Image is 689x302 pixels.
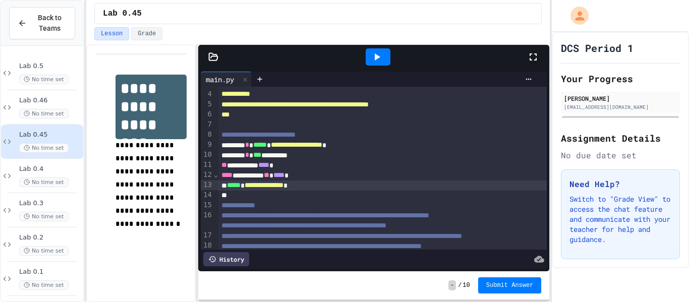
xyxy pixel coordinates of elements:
[569,178,671,190] h3: Need Help?
[478,277,542,293] button: Submit Answer
[19,199,81,208] span: Lab 0.3
[201,230,213,240] div: 17
[201,160,213,170] div: 11
[19,143,69,153] span: No time set
[201,99,213,109] div: 5
[458,281,462,289] span: /
[561,72,680,86] h2: Your Progress
[201,89,213,99] div: 4
[561,149,680,161] div: No due date set
[19,109,69,118] span: No time set
[19,268,81,276] span: Lab 0.1
[9,7,75,39] button: Back to Teams
[94,27,129,40] button: Lesson
[564,103,677,111] div: [EMAIL_ADDRESS][DOMAIN_NAME]
[19,165,81,173] span: Lab 0.4
[19,212,69,221] span: No time set
[201,170,213,180] div: 12
[201,119,213,130] div: 7
[569,194,671,245] p: Switch to "Grade View" to access the chat feature and communicate with your teacher for help and ...
[203,252,249,266] div: History
[201,140,213,150] div: 9
[201,240,213,261] div: 18
[131,27,162,40] button: Grade
[201,200,213,210] div: 15
[448,280,456,290] span: -
[103,8,142,20] span: Lab 0.45
[564,94,677,103] div: [PERSON_NAME]
[463,281,470,289] span: 10
[561,41,634,55] h1: DCS Period 1
[201,210,213,230] div: 16
[201,150,213,160] div: 10
[560,4,591,27] div: My Account
[19,280,69,290] span: No time set
[201,190,213,200] div: 14
[201,130,213,140] div: 8
[19,233,81,242] span: Lab 0.2
[33,13,67,34] span: Back to Teams
[201,180,213,190] div: 13
[201,109,213,119] div: 6
[19,62,81,71] span: Lab 0.5
[19,177,69,187] span: No time set
[561,131,680,145] h2: Assignment Details
[201,74,239,85] div: main.py
[486,281,534,289] span: Submit Answer
[19,131,81,139] span: Lab 0.45
[19,96,81,105] span: Lab 0.46
[213,170,218,178] span: Fold line
[201,72,252,87] div: main.py
[19,246,69,256] span: No time set
[19,75,69,84] span: No time set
